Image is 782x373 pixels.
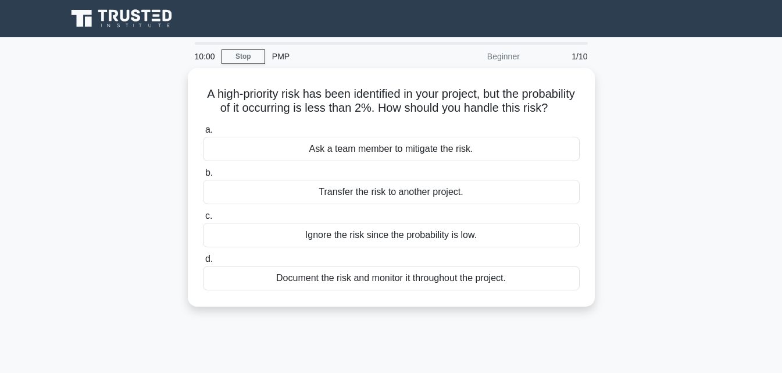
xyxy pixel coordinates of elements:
[205,254,213,264] span: d.
[205,168,213,177] span: b.
[203,180,580,204] div: Transfer the risk to another project.
[265,45,425,68] div: PMP
[425,45,527,68] div: Beginner
[203,223,580,247] div: Ignore the risk since the probability is low.
[222,49,265,64] a: Stop
[527,45,595,68] div: 1/10
[205,211,212,221] span: c.
[203,137,580,161] div: Ask a team member to mitigate the risk.
[202,87,581,116] h5: A high-priority risk has been identified in your project, but the probability of it occurring is ...
[205,125,213,134] span: a.
[203,266,580,290] div: Document the risk and monitor it throughout the project.
[188,45,222,68] div: 10:00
